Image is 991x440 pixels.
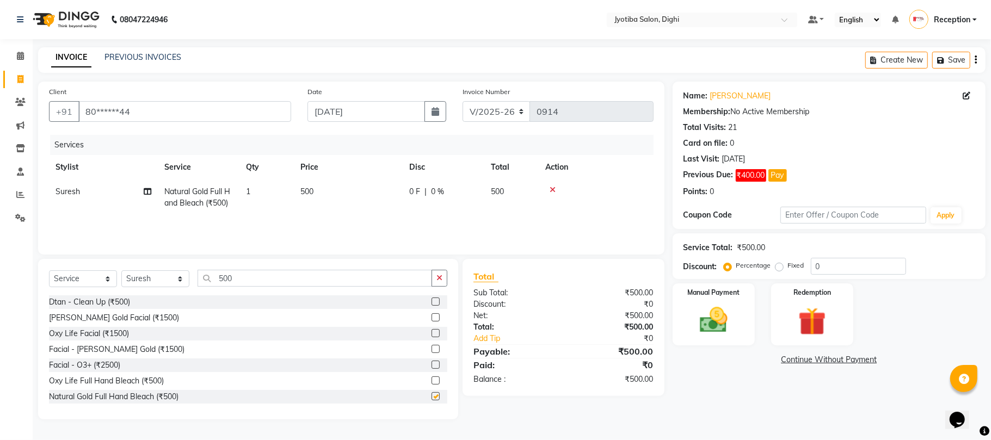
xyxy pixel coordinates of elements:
[793,288,831,298] label: Redemption
[56,187,80,196] span: Suresh
[563,299,661,310] div: ₹0
[465,358,563,371] div: Paid:
[431,186,444,197] span: 0 %
[684,186,708,197] div: Points:
[465,345,563,358] div: Payable:
[684,209,780,221] div: Coupon Code
[158,155,239,179] th: Service
[465,374,563,385] div: Balance :
[49,312,179,324] div: [PERSON_NAME] Gold Facial (₹1500)
[164,187,230,208] span: Natural Gold Full Hand Bleach (₹500)
[239,155,294,179] th: Qty
[49,155,158,179] th: Stylist
[563,310,661,321] div: ₹500.00
[49,296,130,308] div: Dtan - Clean Up (₹500)
[465,321,563,333] div: Total:
[300,187,313,196] span: 500
[49,391,178,402] div: Natural Gold Full Hand Bleach (₹500)
[49,360,120,371] div: Facial - O3+ (₹2500)
[563,287,661,299] div: ₹500.00
[465,333,580,344] a: Add Tip
[463,87,510,97] label: Invoice Number
[465,310,563,321] div: Net:
[51,48,91,67] a: INVOICE
[580,333,661,344] div: ₹0
[710,186,715,197] div: 0
[49,87,66,97] label: Client
[246,187,250,196] span: 1
[736,169,766,182] span: ₹400.00
[563,345,661,358] div: ₹500.00
[934,14,970,26] span: Reception
[788,261,804,270] label: Fixed
[307,87,322,97] label: Date
[909,10,928,29] img: Reception
[491,187,504,196] span: 500
[49,101,79,122] button: +91
[563,321,661,333] div: ₹500.00
[684,138,728,149] div: Card on file:
[684,90,708,102] div: Name:
[539,155,654,179] th: Action
[78,101,291,122] input: Search by Name/Mobile/Email/Code
[684,153,720,165] div: Last Visit:
[684,106,731,117] div: Membership:
[473,271,498,282] span: Total
[945,396,980,429] iframe: chat widget
[198,270,432,287] input: Search or Scan
[563,374,661,385] div: ₹500.00
[684,261,717,272] div: Discount:
[294,155,403,179] th: Price
[424,186,427,197] span: |
[865,52,928,69] button: Create New
[465,299,563,310] div: Discount:
[104,52,181,62] a: PREVIOUS INVOICES
[684,122,727,133] div: Total Visits:
[684,169,734,182] div: Previous Due:
[729,122,737,133] div: 21
[484,155,539,179] th: Total
[675,354,983,365] a: Continue Without Payment
[736,261,771,270] label: Percentage
[49,375,164,387] div: Oxy Life Full Hand Bleach (₹500)
[932,52,970,69] button: Save
[563,358,661,371] div: ₹0
[691,304,736,336] img: _cash.svg
[780,207,926,224] input: Enter Offer / Coupon Code
[49,328,129,339] div: Oxy Life Facial (₹1500)
[730,138,735,149] div: 0
[737,242,766,253] div: ₹500.00
[722,153,746,165] div: [DATE]
[465,287,563,299] div: Sub Total:
[768,169,787,182] button: Pay
[684,106,975,117] div: No Active Membership
[710,90,771,102] a: [PERSON_NAME]
[403,155,484,179] th: Disc
[409,186,420,197] span: 0 F
[28,4,102,35] img: logo
[49,344,184,355] div: Facial - [PERSON_NAME] Gold (₹1500)
[120,4,168,35] b: 08047224946
[684,242,733,253] div: Service Total:
[687,288,740,298] label: Manual Payment
[790,304,835,339] img: _gift.svg
[931,207,962,224] button: Apply
[50,135,662,155] div: Services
